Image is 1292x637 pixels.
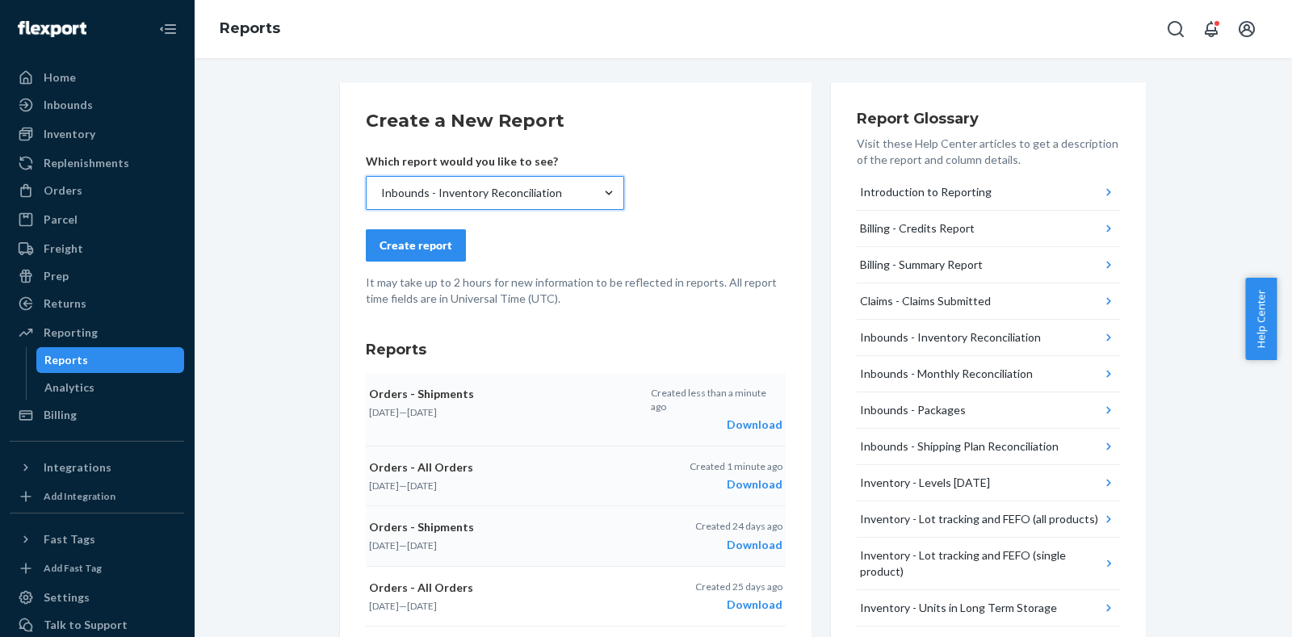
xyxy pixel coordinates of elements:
[857,320,1120,356] button: Inbounds - Inventory Reconciliation
[690,459,782,473] p: Created 1 minute ago
[366,567,786,627] button: Orders - All Orders[DATE]—[DATE]Created 25 days agoDownload
[695,580,782,593] p: Created 25 days ago
[857,108,1120,129] h3: Report Glossary
[860,438,1059,455] div: Inbounds - Shipping Plan Reconciliation
[44,407,77,423] div: Billing
[860,184,992,200] div: Introduction to Reporting
[10,487,184,506] a: Add Integration
[10,121,184,147] a: Inventory
[44,489,115,503] div: Add Integration
[44,459,111,476] div: Integrations
[369,539,642,552] p: —
[369,599,642,613] p: —
[10,65,184,90] a: Home
[10,402,184,428] a: Billing
[44,379,94,396] div: Analytics
[10,455,184,480] button: Integrations
[857,211,1120,247] button: Billing - Credits Report
[407,480,437,492] time: [DATE]
[369,519,642,535] p: Orders - Shipments
[857,429,1120,465] button: Inbounds - Shipping Plan Reconciliation
[10,291,184,316] a: Returns
[695,519,782,533] p: Created 24 days ago
[369,600,399,612] time: [DATE]
[10,585,184,610] a: Settings
[366,373,786,446] button: Orders - Shipments[DATE]—[DATE]Created less than a minute agoDownload
[860,600,1057,616] div: Inventory - Units in Long Term Storage
[407,600,437,612] time: [DATE]
[10,526,184,552] button: Fast Tags
[44,268,69,284] div: Prep
[651,386,782,413] p: Created less than a minute ago
[44,325,98,341] div: Reporting
[44,241,83,257] div: Freight
[10,320,184,346] a: Reporting
[860,257,983,273] div: Billing - Summary Report
[1231,13,1263,45] button: Open account menu
[857,392,1120,429] button: Inbounds - Packages
[857,501,1120,538] button: Inventory - Lot tracking and FEFO (all products)
[651,417,782,433] div: Download
[857,590,1120,627] button: Inventory - Units in Long Term Storage
[369,480,399,492] time: [DATE]
[860,547,1101,580] div: Inventory - Lot tracking and FEFO (single product)
[366,229,466,262] button: Create report
[44,126,95,142] div: Inventory
[366,446,786,506] button: Orders - All Orders[DATE]—[DATE]Created 1 minute agoDownload
[369,580,642,596] p: Orders - All Orders
[44,69,76,86] div: Home
[369,405,641,419] p: —
[10,92,184,118] a: Inbounds
[695,597,782,613] div: Download
[1245,278,1277,360] button: Help Center
[369,406,399,418] time: [DATE]
[369,386,641,402] p: Orders - Shipments
[860,366,1033,382] div: Inbounds - Monthly Reconciliation
[690,476,782,492] div: Download
[152,13,184,45] button: Close Navigation
[407,406,437,418] time: [DATE]
[369,479,642,492] p: —
[380,237,452,254] div: Create report
[860,293,991,309] div: Claims - Claims Submitted
[10,150,184,176] a: Replenishments
[369,539,399,551] time: [DATE]
[36,375,185,400] a: Analytics
[407,539,437,551] time: [DATE]
[220,19,280,37] a: Reports
[369,459,642,476] p: Orders - All Orders
[44,155,129,171] div: Replenishments
[44,212,78,228] div: Parcel
[695,537,782,553] div: Download
[366,339,786,360] h3: Reports
[44,97,93,113] div: Inbounds
[10,263,184,289] a: Prep
[860,402,966,418] div: Inbounds - Packages
[1195,13,1227,45] button: Open notifications
[860,511,1098,527] div: Inventory - Lot tracking and FEFO (all products)
[10,559,184,578] a: Add Fast Tag
[366,274,786,307] p: It may take up to 2 hours for new information to be reflected in reports. All report time fields ...
[857,247,1120,283] button: Billing - Summary Report
[207,6,293,52] ol: breadcrumbs
[10,178,184,203] a: Orders
[1160,13,1192,45] button: Open Search Box
[44,295,86,312] div: Returns
[366,108,786,134] h2: Create a New Report
[44,617,128,633] div: Talk to Support
[381,185,562,201] div: Inbounds - Inventory Reconciliation
[366,153,624,170] p: Which report would you like to see?
[857,174,1120,211] button: Introduction to Reporting
[860,329,1041,346] div: Inbounds - Inventory Reconciliation
[44,352,88,368] div: Reports
[36,347,185,373] a: Reports
[857,283,1120,320] button: Claims - Claims Submitted
[860,220,975,237] div: Billing - Credits Report
[10,207,184,233] a: Parcel
[857,538,1120,590] button: Inventory - Lot tracking and FEFO (single product)
[44,561,102,575] div: Add Fast Tag
[44,182,82,199] div: Orders
[857,465,1120,501] button: Inventory - Levels [DATE]
[860,475,990,491] div: Inventory - Levels [DATE]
